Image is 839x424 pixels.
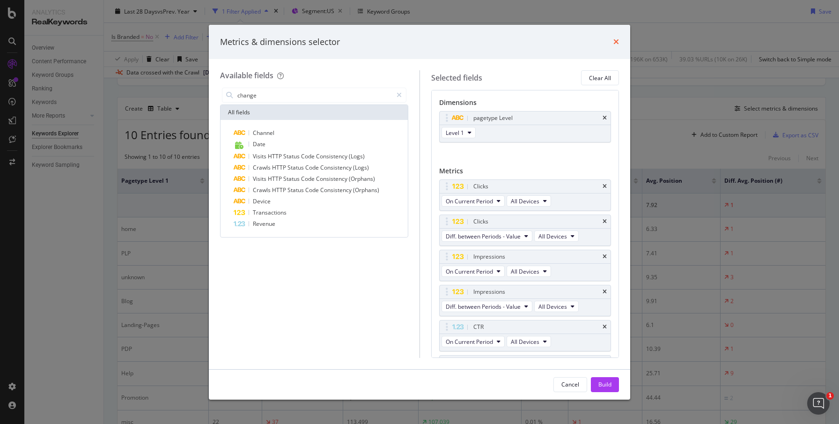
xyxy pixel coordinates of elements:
span: On Current Period [446,268,493,275]
span: All Devices [538,303,567,311]
button: All Devices [507,336,551,347]
div: Clicks [473,217,488,226]
span: Diff. between Periods - Value [446,232,521,240]
div: ClickstimesOn Current PeriodAll Devices [439,179,611,211]
div: All fields [221,105,408,120]
button: All Devices [534,301,579,312]
span: Crawls [253,164,272,171]
span: 1 [826,392,834,400]
div: times [603,289,607,295]
button: Level 1 [442,127,476,138]
span: HTTP [272,186,287,194]
div: pagetype Level [473,113,513,123]
span: All Devices [511,197,539,205]
div: Impressions [473,287,505,297]
span: Transactions [253,208,287,216]
div: times [603,254,607,260]
span: (Logs) [353,164,369,171]
div: ClickstimesDiff. between Periods - ValueAll Devices [439,215,611,246]
div: pagetype LeveltimesLevel 1 [439,111,611,142]
span: Code [305,186,320,194]
div: Clear All [589,74,611,82]
div: Selected fields [431,73,482,83]
button: On Current Period [442,336,505,347]
button: Build [591,377,619,392]
span: Status [287,186,305,194]
span: On Current Period [446,338,493,346]
span: Diff. between Periods - Value [446,303,521,311]
button: On Current Period [442,266,505,277]
div: times [613,36,619,48]
span: All Devices [511,268,539,275]
div: ImpressionstimesDiff. between Periods - ValueAll Devices [439,285,611,316]
span: Revenue [253,220,275,228]
span: Level 1 [446,129,464,137]
span: Crawls [253,186,272,194]
span: Channel [253,129,274,137]
span: Code [301,175,316,183]
span: Visits [253,152,268,160]
div: modal [209,25,630,400]
div: Build [598,380,611,388]
div: Impressions [473,252,505,261]
span: Consistency [320,164,353,171]
button: On Current Period [442,195,505,207]
div: ImpressionstimesOn Current PeriodAll Devices [439,250,611,281]
span: Status [283,152,301,160]
button: All Devices [507,266,551,277]
span: (Logs) [349,152,365,160]
div: CTR [473,322,484,332]
div: Clicks [473,182,488,191]
button: Cancel [553,377,587,392]
span: HTTP [268,152,283,160]
div: Cancel [561,380,579,388]
div: Metrics & dimensions selector [220,36,340,48]
span: (Orphans) [349,175,375,183]
span: All Devices [538,232,567,240]
iframe: Intercom live chat [807,392,830,415]
div: times [603,324,607,330]
input: Search by field name [236,88,392,102]
span: On Current Period [446,197,493,205]
button: Diff. between Periods - Value [442,301,532,312]
span: HTTP [272,164,287,171]
span: HTTP [268,175,283,183]
span: Consistency [320,186,353,194]
div: CTRtimes [439,355,611,387]
button: All Devices [534,231,579,242]
span: (Orphans) [353,186,379,194]
button: Diff. between Periods - Value [442,231,532,242]
div: times [603,115,607,121]
span: Code [301,152,316,160]
div: Available fields [220,70,273,81]
span: Status [287,164,305,171]
span: Device [253,197,271,205]
span: Visits [253,175,268,183]
span: Consistency [316,152,349,160]
span: All Devices [511,338,539,346]
span: Status [283,175,301,183]
span: Date [253,140,265,148]
div: CTRtimesOn Current PeriodAll Devices [439,320,611,351]
div: Metrics [439,166,611,179]
div: times [603,184,607,189]
div: times [603,219,607,224]
button: All Devices [507,195,551,207]
span: Consistency [316,175,349,183]
span: Code [305,164,320,171]
button: Clear All [581,70,619,85]
div: Dimensions [439,98,611,111]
